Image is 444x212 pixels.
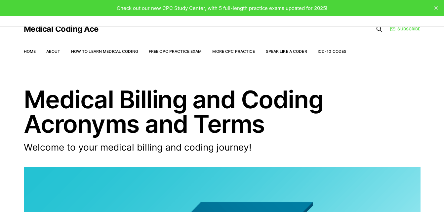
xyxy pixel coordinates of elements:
[212,49,255,54] a: More CPC Practice
[390,26,420,32] a: Subscribe
[318,49,346,54] a: ICD-10 Codes
[431,3,441,13] button: close
[71,49,138,54] a: How to Learn Medical Coding
[24,25,99,33] a: Medical Coding Ace
[149,49,202,54] a: Free CPC Practice Exam
[46,49,61,54] a: About
[24,49,36,54] a: Home
[336,180,444,212] iframe: portal-trigger
[24,87,421,136] h1: Medical Billing and Coding Acronyms and Terms
[117,5,327,11] span: Check out our new CPC Study Center, with 5 full-length practice exams updated for 2025!
[266,49,307,54] a: Speak Like a Coder
[24,141,328,154] p: Welcome to your medical billing and coding journey!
